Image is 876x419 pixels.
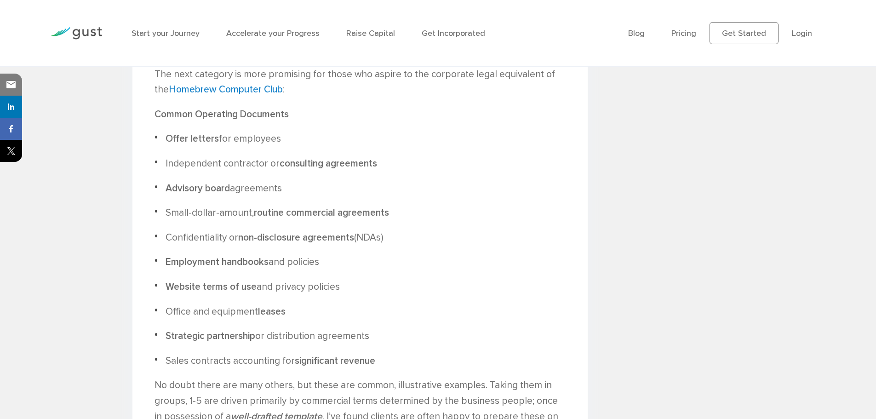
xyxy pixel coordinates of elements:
strong: Offer letters [166,133,219,144]
li: for employees [155,131,566,147]
strong: Advisory board [166,183,230,194]
li: and privacy policies [155,279,566,295]
strong: non-disclosure agreements [238,232,354,243]
strong: Strategic partnership [166,330,255,342]
li: and policies [155,254,566,270]
strong: Common Operating Documents [155,109,289,120]
li: Sales contracts accounting for [155,353,566,369]
a: Homebrew Computer Club [169,84,283,95]
p: The next category is more promising for those who aspire to the corporate legal equivalent of the : [155,67,566,98]
a: Raise Capital [346,29,395,38]
img: Gust Logo [51,27,102,40]
li: Confidentiality or (NDAs) [155,230,566,246]
a: Login [792,29,812,38]
li: agreements [155,181,566,196]
strong: significant revenue [295,355,375,367]
a: Start your Journey [132,29,200,38]
a: Blog [628,29,645,38]
strong: leases [258,306,286,317]
a: Get Incorporated [422,29,485,38]
strong: Website terms of use [166,281,257,293]
li: Small-dollar-amount, [155,205,566,221]
li: Office and equipment [155,304,566,320]
li: or distribution agreements [155,328,566,344]
strong: Employment handbooks [166,256,269,268]
li: Independent contractor or [155,156,566,172]
a: Get Started [710,22,779,44]
a: Accelerate your Progress [226,29,320,38]
a: Pricing [671,29,696,38]
strong: consulting agreements [280,158,377,169]
strong: routine commercial agreements [254,207,389,218]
